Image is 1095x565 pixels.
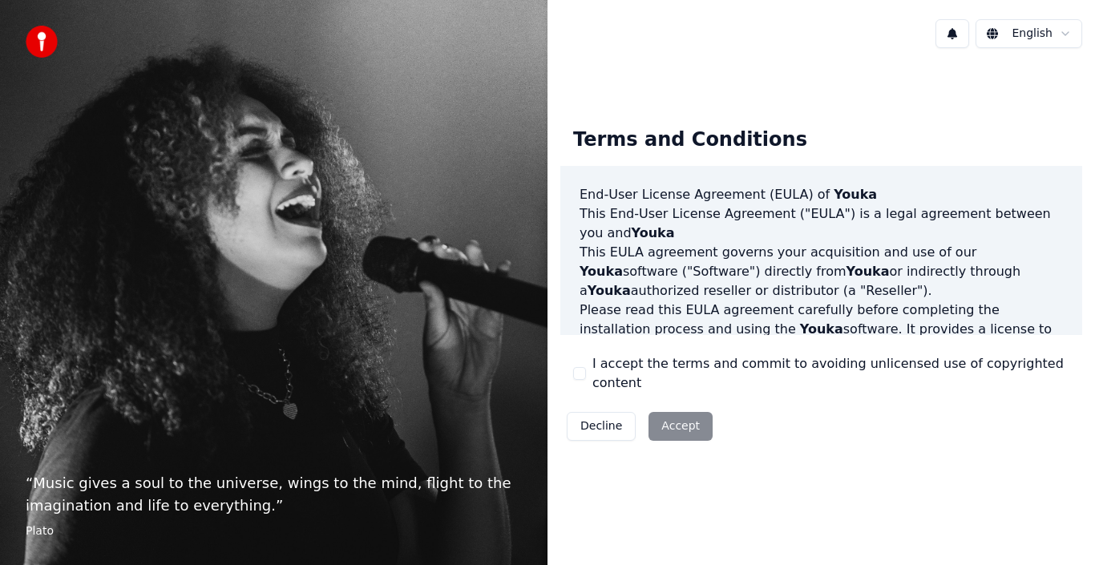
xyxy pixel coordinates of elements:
p: “ Music gives a soul to the universe, wings to the mind, flight to the imagination and life to ev... [26,472,522,517]
span: Youka [834,187,877,202]
p: Please read this EULA agreement carefully before completing the installation process and using th... [580,301,1063,377]
p: This End-User License Agreement ("EULA") is a legal agreement between you and [580,204,1063,243]
footer: Plato [26,523,522,539]
p: This EULA agreement governs your acquisition and use of our software ("Software") directly from o... [580,243,1063,301]
h3: End-User License Agreement (EULA) of [580,185,1063,204]
span: Youka [632,225,675,240]
span: Youka [580,264,623,279]
span: Youka [847,264,890,279]
img: youka [26,26,58,58]
div: Terms and Conditions [560,115,820,166]
button: Decline [567,412,636,441]
span: Youka [800,321,843,337]
span: Youka [588,283,631,298]
label: I accept the terms and commit to avoiding unlicensed use of copyrighted content [592,354,1069,393]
